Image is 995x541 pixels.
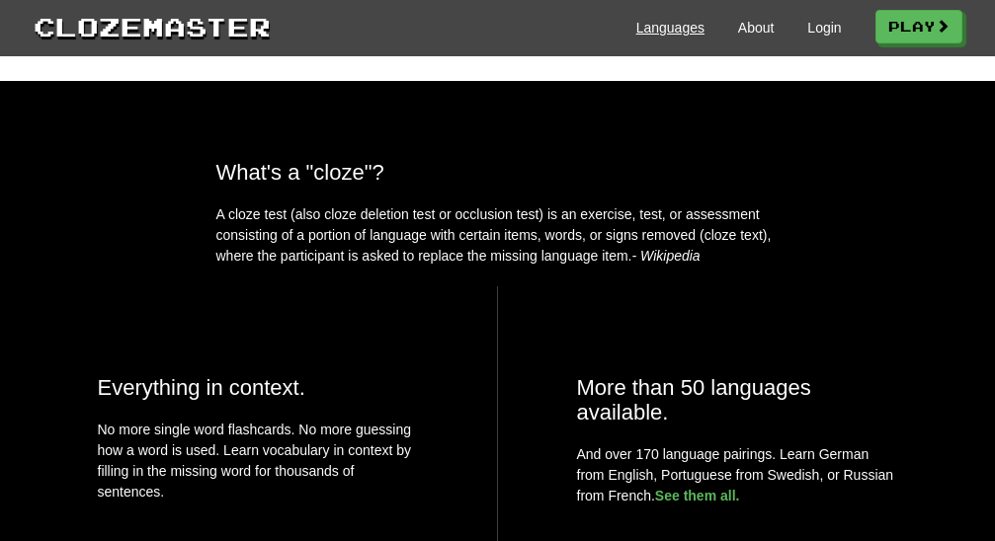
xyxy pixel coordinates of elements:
[98,420,418,512] p: No more single word flashcards. No more guessing how a word is used. Learn vocabulary in context ...
[577,375,898,425] h2: More than 50 languages available.
[98,375,418,400] h2: Everything in context.
[216,160,780,185] h2: What's a "cloze"?
[34,8,271,44] a: Clozemaster
[577,444,898,506] p: And over 170 language pairings. Learn German from English, Portuguese from Swedish, or Russian fr...
[875,10,962,43] a: Play
[636,18,705,38] a: Languages
[655,488,740,503] a: See them all.
[216,204,780,267] p: A cloze test (also cloze deletion test or occlusion test) is an exercise, test, or assessment con...
[807,18,841,38] a: Login
[632,248,701,264] em: - Wikipedia
[738,18,775,38] a: About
